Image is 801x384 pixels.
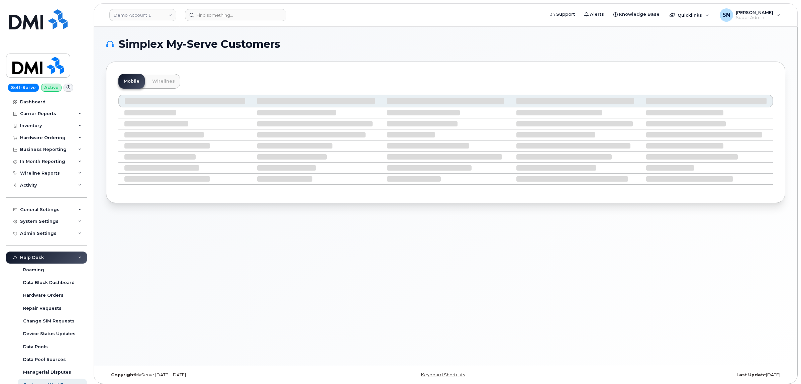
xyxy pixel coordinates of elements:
div: MyServe [DATE]–[DATE] [106,372,332,378]
span: Simplex My-Serve Customers [119,39,280,49]
a: Wirelines [147,74,180,89]
strong: Last Update [736,372,766,377]
a: Mobile [118,74,145,89]
a: Keyboard Shortcuts [421,372,465,377]
strong: Copyright [111,372,135,377]
div: [DATE] [559,372,785,378]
